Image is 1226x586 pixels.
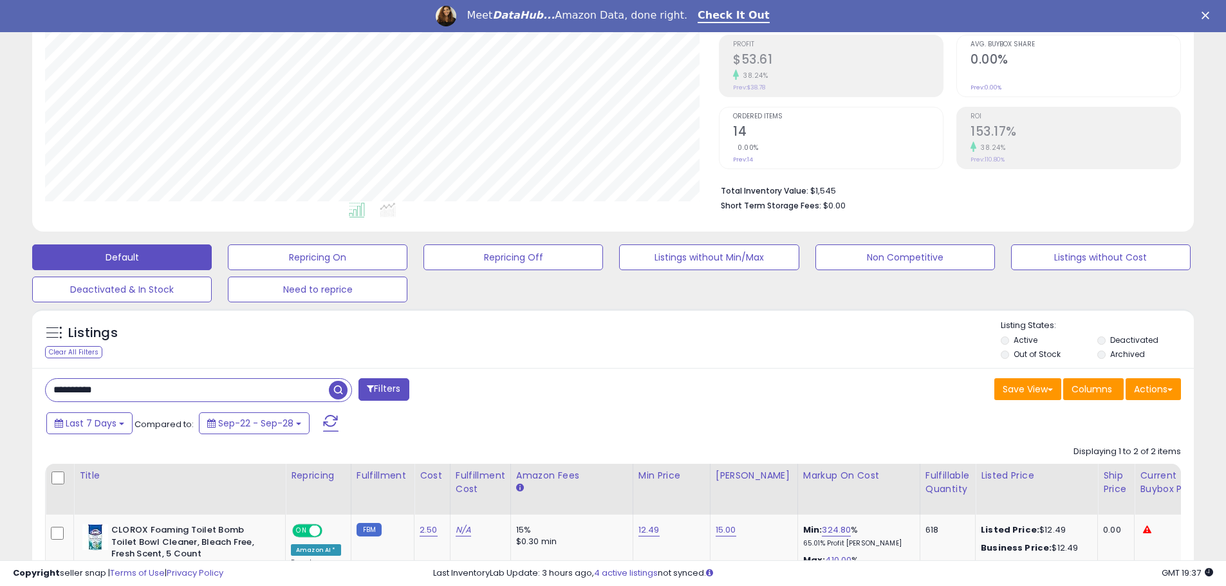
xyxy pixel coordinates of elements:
[516,469,627,482] div: Amazon Fees
[815,244,995,270] button: Non Competitive
[66,417,116,430] span: Last 7 Days
[822,524,851,536] a: 324.80
[721,182,1171,197] li: $1,545
[638,469,705,482] div: Min Price
[436,6,456,26] img: Profile image for Georgie
[733,124,943,142] h2: 14
[1014,349,1061,360] label: Out of Stock
[1103,469,1129,496] div: Ship Price
[733,52,943,69] h2: $53.61
[1014,334,1037,345] label: Active
[971,124,1180,142] h2: 153.17%
[320,526,341,536] span: OFF
[456,469,505,496] div: Fulfillment Cost
[739,71,768,80] small: 38.24%
[1103,524,1124,536] div: 0.00
[716,469,792,482] div: [PERSON_NAME]
[423,244,603,270] button: Repricing Off
[981,542,1088,554] div: $12.49
[971,41,1180,48] span: Avg. Buybox Share
[467,9,687,22] div: Meet Amazon Data, done right.
[698,9,770,23] a: Check It Out
[1202,12,1214,19] div: Close
[1110,334,1158,345] label: Deactivated
[516,482,524,494] small: Amazon Fees.
[82,524,108,550] img: 41uoya5C39L._SL40_.jpg
[1072,383,1112,396] span: Columns
[981,469,1092,482] div: Listed Price
[357,523,382,536] small: FBM
[925,469,970,496] div: Fulfillable Quantity
[1001,320,1194,332] p: Listing States:
[110,567,165,579] a: Terms of Use
[994,378,1061,400] button: Save View
[293,526,310,536] span: ON
[420,524,438,536] a: 2.50
[971,52,1180,69] h2: 0.00%
[135,418,194,430] span: Compared to:
[516,524,623,536] div: 15%
[1126,378,1181,400] button: Actions
[199,412,310,434] button: Sep-22 - Sep-28
[68,324,118,342] h5: Listings
[733,156,753,163] small: Prev: 14
[357,469,409,482] div: Fulfillment
[981,524,1088,536] div: $12.49
[228,277,407,302] button: Need to reprice
[13,567,60,579] strong: Copyright
[976,143,1005,152] small: 38.24%
[721,200,821,211] b: Short Term Storage Fees:
[619,244,799,270] button: Listings without Min/Max
[516,536,623,547] div: $0.30 min
[981,542,1052,554] b: Business Price:
[358,378,409,401] button: Filters
[228,244,407,270] button: Repricing On
[803,539,910,548] p: 65.01% Profit [PERSON_NAME]
[803,524,910,548] div: %
[823,199,846,212] span: $0.00
[1110,349,1145,360] label: Archived
[716,524,736,536] a: 15.00
[981,524,1039,536] b: Listed Price:
[721,185,808,196] b: Total Inventory Value:
[291,544,341,556] div: Amazon AI *
[1162,567,1213,579] span: 2025-10-6 19:37 GMT
[167,567,223,579] a: Privacy Policy
[733,143,759,152] small: 0.00%
[733,84,765,91] small: Prev: $38.78
[1011,244,1191,270] button: Listings without Cost
[32,244,212,270] button: Default
[803,469,915,482] div: Markup on Cost
[971,113,1180,120] span: ROI
[13,567,223,580] div: seller snap | |
[1073,446,1181,458] div: Displaying 1 to 2 of 2 items
[433,567,1213,580] div: Last InventoryLab Update: 3 hours ago, not synced.
[456,524,471,536] a: N/A
[291,469,346,482] div: Repricing
[803,524,822,536] b: Min:
[45,346,102,358] div: Clear All Filters
[218,417,293,430] span: Sep-22 - Sep-28
[79,469,280,482] div: Title
[594,567,658,579] a: 4 active listings
[46,412,133,434] button: Last 7 Days
[492,9,555,21] i: DataHub...
[32,277,212,302] button: Deactivated & In Stock
[733,113,943,120] span: Ordered Items
[733,41,943,48] span: Profit
[1063,378,1124,400] button: Columns
[971,84,1001,91] small: Prev: 0.00%
[638,524,660,536] a: 12.49
[111,524,268,563] b: CLOROX Foaming Toilet Bomb Toilet Bowl Cleaner, Bleach Free, Fresh Scent, 5 Count
[1140,469,1206,496] div: Current Buybox Price
[925,524,965,536] div: 618
[797,464,920,515] th: The percentage added to the cost of goods (COGS) that forms the calculator for Min & Max prices.
[420,469,445,482] div: Cost
[971,156,1005,163] small: Prev: 110.80%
